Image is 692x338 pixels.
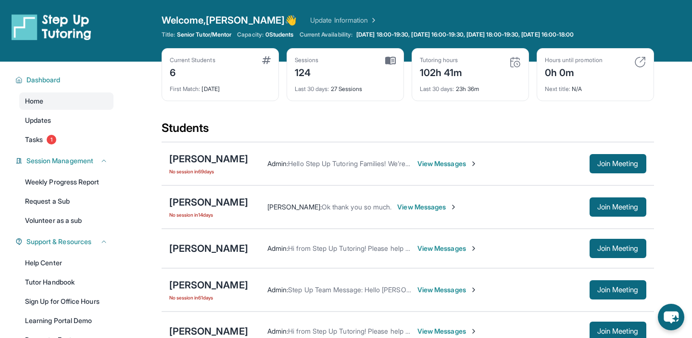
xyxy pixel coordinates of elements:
span: [DATE] 18:00-19:30, [DATE] 16:00-19:30, [DATE] 18:00-19:30, [DATE] 16:00-18:00 [356,31,574,39]
span: Last 30 days : [420,85,454,92]
span: View Messages [397,202,457,212]
span: View Messages [417,285,478,295]
span: Senior Tutor/Mentor [177,31,231,39]
a: Tutor Handbook [19,273,113,291]
img: Chevron-Right [470,286,478,294]
div: Students [162,120,654,142]
img: card [385,56,396,65]
span: View Messages [417,244,478,253]
a: Request a Sub [19,193,113,210]
img: card [634,56,646,68]
a: Help Center [19,254,113,272]
div: Hours until promotion [545,56,603,64]
span: Dashboard [26,75,61,85]
button: Support & Resources [23,237,108,247]
div: [PERSON_NAME] [169,325,248,338]
a: Volunteer as a sub [19,212,113,229]
button: Session Management [23,156,108,166]
button: Join Meeting [590,154,646,173]
button: Join Meeting [590,280,646,299]
div: 0h 0m [545,64,603,79]
span: First Match : [170,85,201,92]
div: [PERSON_NAME] [169,195,248,209]
button: Dashboard [23,75,108,85]
button: Join Meeting [590,197,646,217]
span: Admin : [267,327,288,335]
img: logo [12,13,91,40]
div: Sessions [295,56,319,64]
span: Tasks [25,135,43,144]
img: Chevron Right [368,15,377,25]
img: card [262,56,271,64]
span: No session in 14 days [169,211,248,219]
img: Chevron-Right [450,203,457,211]
div: [PERSON_NAME] [169,242,248,255]
span: Admin : [267,244,288,252]
span: Admin : [267,286,288,294]
img: Chevron-Right [470,245,478,252]
a: Weekly Progress Report [19,173,113,191]
span: Ok thank you so much. [322,203,391,211]
span: Current Availability: [300,31,352,39]
div: 102h 41m [420,64,463,79]
div: [PERSON_NAME] [169,152,248,166]
img: Chevron-Right [470,160,478,168]
img: card [509,56,521,68]
div: 27 Sessions [295,79,396,93]
a: Learning Portal Demo [19,312,113,329]
button: Join Meeting [590,239,646,258]
span: Title: [162,31,175,39]
span: 1 [47,135,56,144]
span: [PERSON_NAME] : [267,203,322,211]
span: Join Meeting [597,204,639,210]
span: Join Meeting [597,328,639,334]
span: Capacity: [237,31,264,39]
span: Session Management [26,156,93,166]
a: Sign Up for Office Hours [19,293,113,310]
button: chat-button [658,304,684,330]
span: Support & Resources [26,237,91,247]
span: Welcome, [PERSON_NAME] 👋 [162,13,297,27]
span: Join Meeting [597,161,639,167]
div: [DATE] [170,79,271,93]
span: Next title : [545,85,571,92]
a: [DATE] 18:00-19:30, [DATE] 16:00-19:30, [DATE] 18:00-19:30, [DATE] 16:00-18:00 [354,31,576,39]
span: No session in 61 days [169,294,248,301]
div: Current Students [170,56,215,64]
span: Join Meeting [597,287,639,293]
span: Join Meeting [597,246,639,251]
span: 0 Students [265,31,294,39]
a: Update Information [310,15,377,25]
div: [PERSON_NAME] [169,278,248,292]
div: 6 [170,64,215,79]
img: Chevron-Right [470,327,478,335]
div: Tutoring hours [420,56,463,64]
span: View Messages [417,326,478,336]
a: Home [19,92,113,110]
span: No session in 69 days [169,168,248,175]
span: Admin : [267,159,288,168]
span: View Messages [417,159,478,169]
span: Last 30 days : [295,85,329,92]
div: N/A [545,79,646,93]
a: Tasks1 [19,131,113,148]
span: Home [25,96,43,106]
span: Updates [25,116,51,125]
div: 124 [295,64,319,79]
a: Updates [19,112,113,129]
div: 23h 36m [420,79,521,93]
